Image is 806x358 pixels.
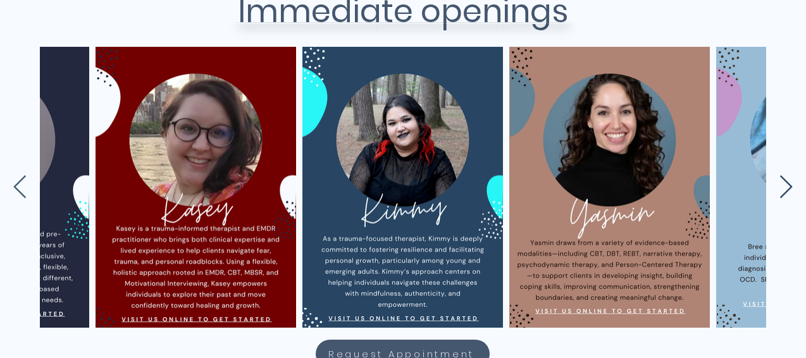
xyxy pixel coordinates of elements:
[509,47,710,328] img: Yasmin
[779,175,793,200] button: Next Item
[13,175,27,200] button: Previous Item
